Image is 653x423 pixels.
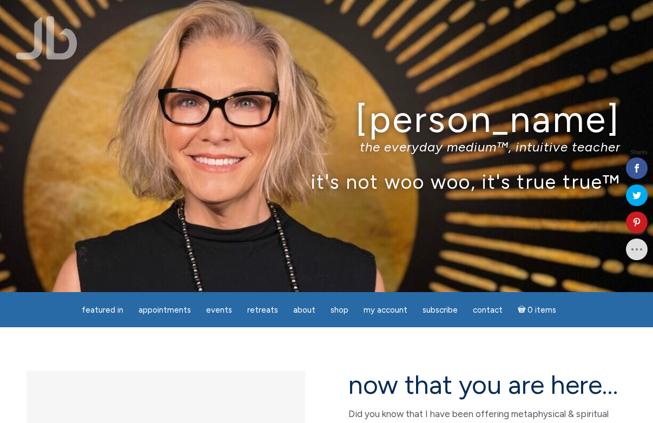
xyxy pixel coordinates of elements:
[466,300,509,321] a: Contact
[324,300,355,321] a: Shop
[364,305,407,315] span: My Account
[32,139,620,155] p: the everyday medium™, intuitive teacher
[423,305,458,315] span: Subscribe
[287,300,322,321] a: About
[293,305,315,315] span: About
[527,306,556,314] span: 0 items
[132,300,197,321] a: Appointments
[241,300,285,321] a: Retreats
[247,305,278,315] span: Retreats
[473,305,503,315] span: Contact
[416,300,464,321] a: Subscribe
[32,99,620,140] h1: [PERSON_NAME]
[200,300,239,321] a: Events
[630,150,648,155] span: Shares
[357,300,414,321] a: My Account
[138,305,191,315] span: Appointments
[75,300,130,321] a: featured in
[518,305,528,315] i: Cart
[82,305,123,315] span: featured in
[511,299,563,321] a: Cart0 items
[206,305,232,315] span: Events
[331,305,348,315] span: Shop
[16,16,77,60] img: Jamie Butler. The Everyday Medium
[32,170,620,193] p: it's not woo woo, it's true true™
[348,371,627,399] h2: now that you are here…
